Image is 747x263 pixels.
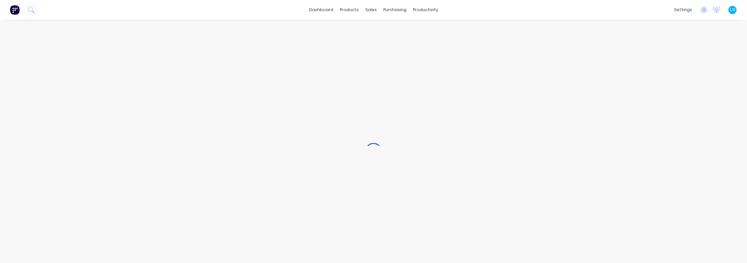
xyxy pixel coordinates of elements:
[10,5,20,15] img: Factory
[410,5,441,15] div: productivity
[671,5,695,15] div: settings
[306,5,337,15] a: dashboard
[380,5,410,15] div: purchasing
[337,5,362,15] div: products
[362,5,380,15] div: sales
[730,7,735,13] span: LO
